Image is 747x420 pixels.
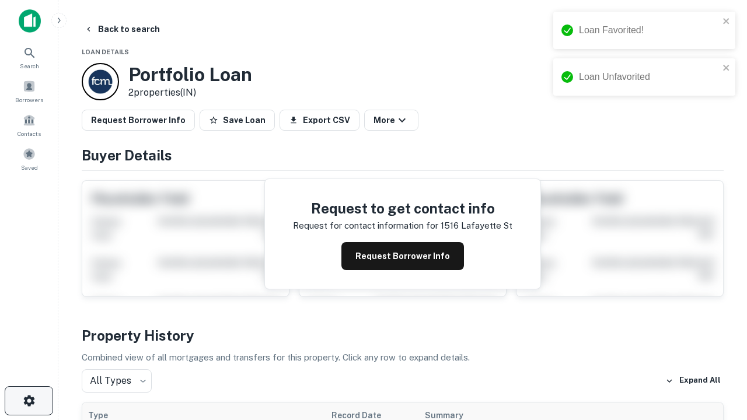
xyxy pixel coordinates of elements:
button: Request Borrower Info [82,110,195,131]
h3: Portfolio Loan [128,64,252,86]
h4: Property History [82,325,724,346]
button: Expand All [662,372,724,390]
div: Loan Unfavorited [579,70,719,84]
p: 2 properties (IN) [128,86,252,100]
a: Borrowers [4,75,55,107]
button: close [722,63,731,74]
button: Request Borrower Info [341,242,464,270]
span: Search [20,61,39,71]
iframe: Chat Widget [689,327,747,383]
span: Saved [21,163,38,172]
button: Back to search [79,19,165,40]
div: Loan Favorited! [579,23,719,37]
a: Search [4,41,55,73]
h4: Buyer Details [82,145,724,166]
button: Export CSV [280,110,359,131]
p: Combined view of all mortgages and transfers for this property. Click any row to expand details. [82,351,724,365]
button: close [722,16,731,27]
h4: Request to get contact info [293,198,512,219]
span: Loan Details [82,48,129,55]
span: Contacts [18,129,41,138]
img: capitalize-icon.png [19,9,41,33]
a: Saved [4,143,55,174]
p: 1516 lafayette st [441,219,512,233]
button: Save Loan [200,110,275,131]
a: Contacts [4,109,55,141]
div: All Types [82,369,152,393]
span: Borrowers [15,95,43,104]
p: Request for contact information for [293,219,438,233]
button: More [364,110,418,131]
